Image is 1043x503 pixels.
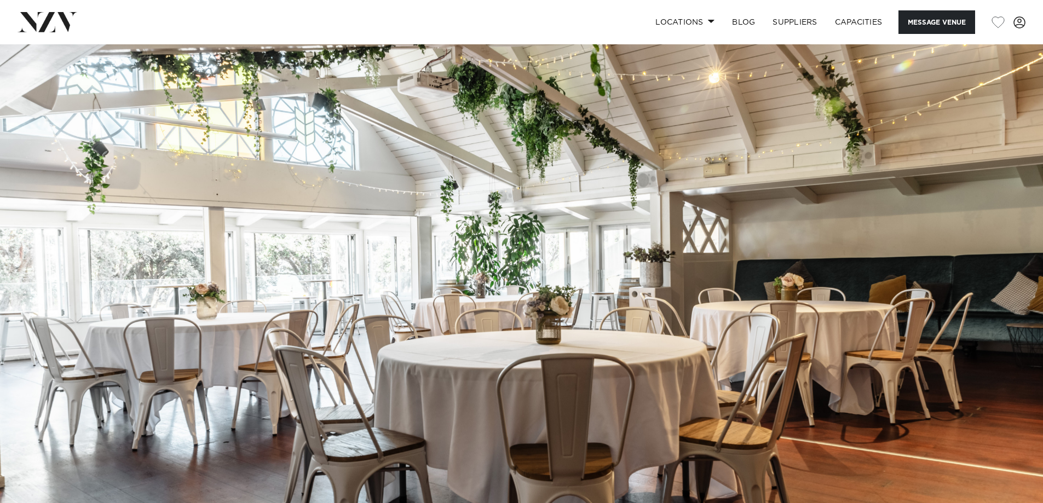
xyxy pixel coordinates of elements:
[764,10,826,34] a: SUPPLIERS
[898,10,975,34] button: Message Venue
[826,10,891,34] a: Capacities
[723,10,764,34] a: BLOG
[647,10,723,34] a: Locations
[18,12,77,32] img: nzv-logo.png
